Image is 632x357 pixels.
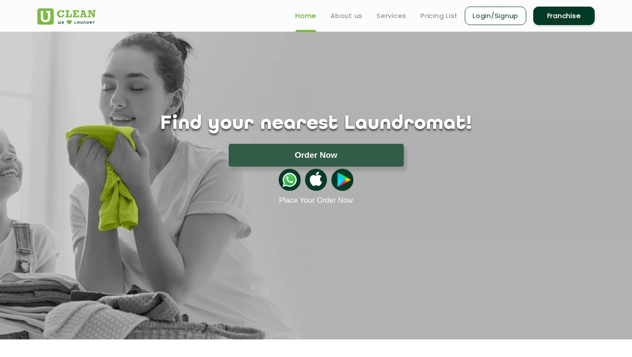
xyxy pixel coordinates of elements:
img: apple-icon.png [305,169,327,191]
button: Order Now [229,144,404,167]
img: UClean Laundry and Dry Cleaning [37,8,96,25]
a: Home [295,11,316,21]
a: About us [330,11,363,21]
a: Services [377,11,406,21]
img: whatsappicon.png [279,169,301,191]
a: Login/Signup [465,7,526,25]
a: Franchise [533,7,595,25]
img: playstoreicon.png [331,169,353,191]
a: Place Your Order Now [279,196,353,205]
h1: Find your nearest Laundromat! [31,113,601,135]
a: Pricing List [420,11,458,21]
